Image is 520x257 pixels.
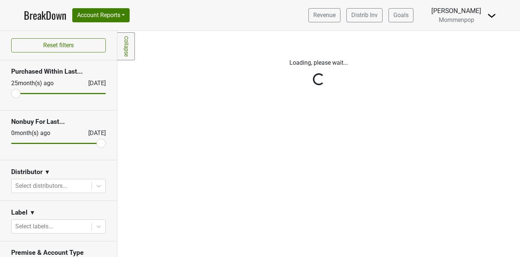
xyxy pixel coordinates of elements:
[431,6,481,16] div: [PERSON_NAME]
[389,8,413,22] a: Goals
[117,32,135,60] a: Collapse
[346,8,383,22] a: Distrib Inv
[439,16,474,23] span: Mommenpop
[123,58,514,67] p: Loading, please wait...
[308,8,340,22] a: Revenue
[72,8,130,22] button: Account Reports
[487,11,496,20] img: Dropdown Menu
[24,7,66,23] a: BreakDown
